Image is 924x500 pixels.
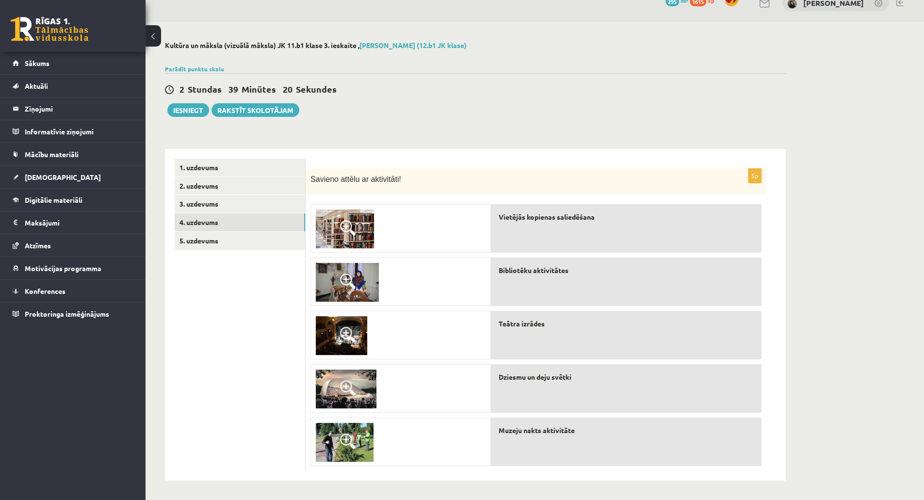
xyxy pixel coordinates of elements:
[316,263,379,302] img: 1.jpg
[316,370,376,408] img: 4.jpg
[211,103,299,117] a: Rakstīt skolotājam
[13,257,133,279] a: Motivācijas programma
[175,232,305,250] a: 5. uzdevums
[188,83,222,95] span: Stundas
[748,168,762,183] p: 5p
[25,173,101,181] span: [DEMOGRAPHIC_DATA]
[167,103,209,117] button: Iesniegt
[25,287,65,295] span: Konferences
[13,97,133,120] a: Ziņojumi
[165,41,786,49] h2: Kultūra un māksla (vizuālā māksla) JK 11.b1 klase 3. ieskaite ,
[25,309,109,318] span: Proktoringa izmēģinājums
[283,83,292,95] span: 20
[25,59,49,67] span: Sākums
[13,143,133,165] a: Mācību materiāli
[25,120,133,143] legend: Informatīvie ziņojumi
[13,189,133,211] a: Digitālie materiāli
[175,195,305,213] a: 3. uzdevums
[242,83,276,95] span: Minūtes
[499,425,575,435] span: Muzeju nakts aktivitāte
[25,211,133,234] legend: Maksājumi
[13,234,133,257] a: Atzīmes
[316,423,373,462] img: 5.png
[13,211,133,234] a: Maksājumi
[13,75,133,97] a: Aktuāli
[499,265,568,275] span: Bibliotēku aktivitātes
[499,372,571,382] span: Dziesmu un deju svētki
[13,52,133,74] a: Sākums
[179,83,184,95] span: 2
[175,177,305,195] a: 2. uzdevums
[175,213,305,231] a: 4. uzdevums
[25,195,82,204] span: Digitālie materiāli
[296,83,337,95] span: Sekundes
[499,212,595,222] span: Vietējās kopienas saliedēšana
[175,159,305,177] a: 1. uzdevums
[13,303,133,325] a: Proktoringa izmēģinājums
[316,316,367,355] img: 3.png
[11,17,88,41] a: Rīgas 1. Tālmācības vidusskola
[25,81,48,90] span: Aktuāli
[25,97,133,120] legend: Ziņojumi
[25,264,101,273] span: Motivācijas programma
[13,280,133,302] a: Konferences
[165,65,224,73] a: Parādīt punktu skalu
[228,83,238,95] span: 39
[310,175,401,183] span: Savieno attēlu ar aktivitāti!
[359,41,467,49] a: [PERSON_NAME] (12.b1 JK klase)
[13,120,133,143] a: Informatīvie ziņojumi
[25,150,79,159] span: Mācību materiāli
[499,319,545,329] span: Teātra izrādes
[316,210,374,248] img: 2.jpg
[25,241,51,250] span: Atzīmes
[13,166,133,188] a: [DEMOGRAPHIC_DATA]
